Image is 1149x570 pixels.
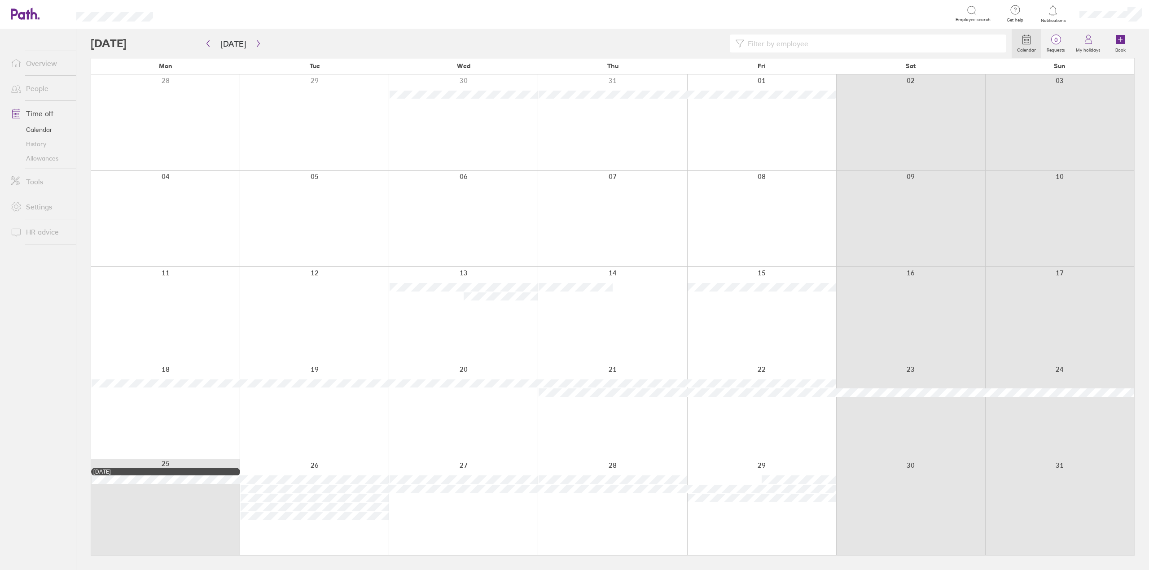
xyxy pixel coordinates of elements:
span: Notifications [1039,18,1068,23]
a: My holidays [1070,29,1106,58]
a: Book [1106,29,1135,58]
input: Filter by employee [744,35,1001,52]
span: Fri [758,62,766,70]
a: Tools [4,173,76,191]
a: Time off [4,104,76,122]
label: Book [1110,45,1131,53]
div: [DATE] [93,469,238,475]
a: HR advice [4,223,76,241]
span: Wed [457,62,470,70]
a: Allowances [4,151,76,165]
a: Settings [4,198,76,216]
span: Mon [159,62,172,70]
span: 0 [1041,36,1070,44]
button: [DATE] [214,36,253,51]
a: Calendar [4,122,76,137]
span: Employee search [956,17,991,22]
span: Tue [310,62,320,70]
a: 0Requests [1041,29,1070,58]
a: Overview [4,54,76,72]
a: People [4,79,76,97]
label: Calendar [1012,45,1041,53]
label: Requests [1041,45,1070,53]
div: Search [177,9,200,17]
span: Sun [1054,62,1066,70]
span: Sat [906,62,916,70]
span: Thu [607,62,618,70]
span: Get help [1000,17,1030,23]
a: Notifications [1039,4,1068,23]
a: Calendar [1012,29,1041,58]
a: History [4,137,76,151]
label: My holidays [1070,45,1106,53]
